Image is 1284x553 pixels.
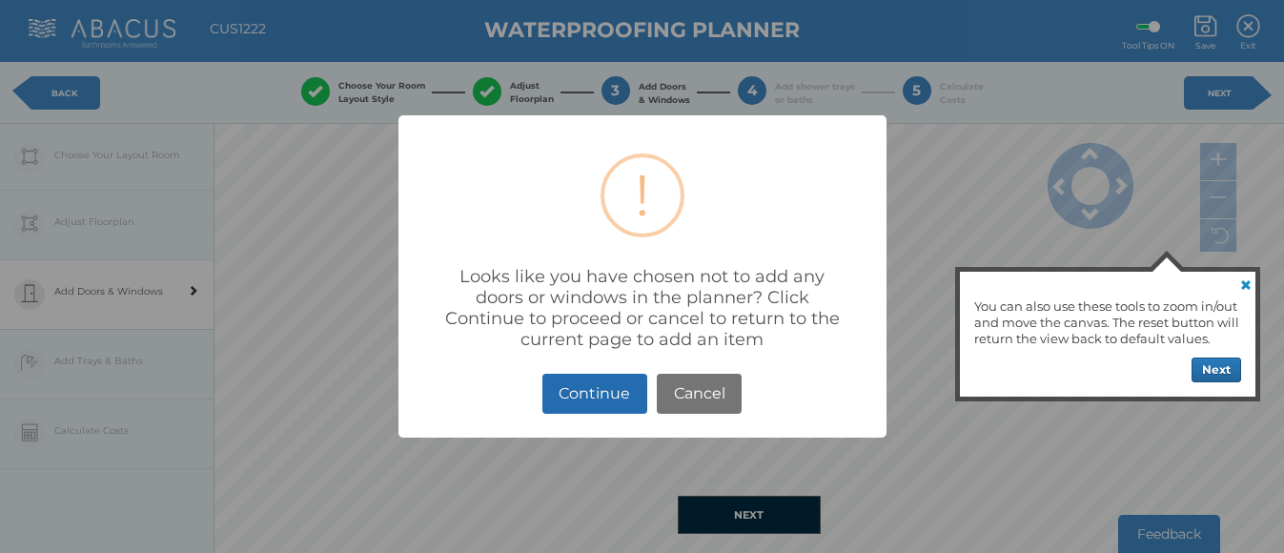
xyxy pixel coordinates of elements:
[444,266,839,350] div: Looks like you have chosen not to add any doors or windows in the planner? Click Continue to proc...
[974,291,1241,347] div: You can also use these tools to zoom in/out and move the canvas. The reset button will return the...
[1233,272,1255,295] a: Close
[635,157,650,234] div: !
[1192,358,1241,382] button: Next
[542,374,647,415] button: Continue
[657,374,742,415] button: Cancel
